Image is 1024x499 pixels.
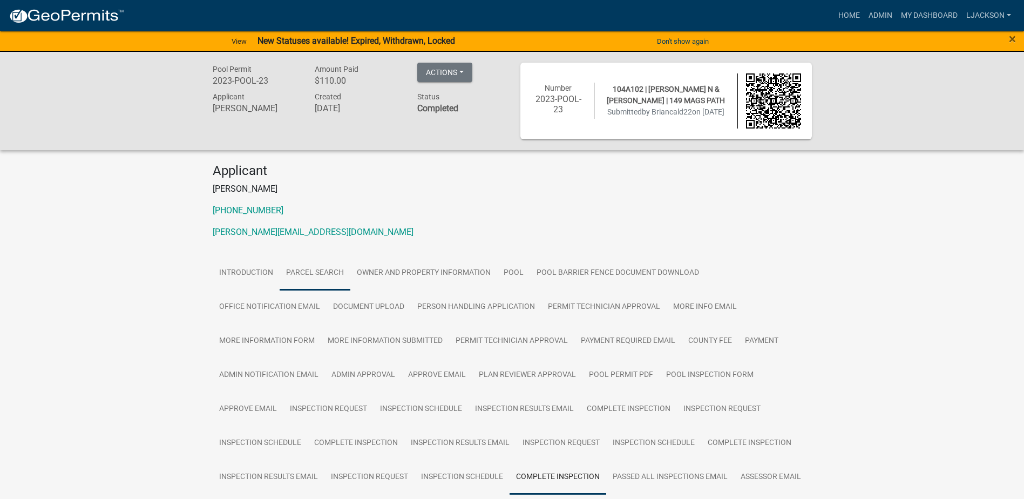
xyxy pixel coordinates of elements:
a: Inspection Schedule [213,426,308,461]
a: Document Upload [327,290,411,325]
a: [PHONE_NUMBER] [213,205,283,215]
h6: 2023-POOL-23 [213,76,299,86]
span: Submitted on [DATE] [607,107,724,116]
h4: Applicant [213,163,812,179]
span: 104A102 | [PERSON_NAME] N & [PERSON_NAME] | 149 MAGS PATH [607,85,725,105]
span: by Briancald22 [642,107,692,116]
a: Payment [738,324,785,359]
img: QR code [746,73,801,129]
a: Inspection Schedule [374,392,469,427]
h6: $110.00 [315,76,401,86]
button: Don't show again [653,32,713,50]
a: Inspection Results Email [213,460,324,495]
a: Pool [497,256,530,291]
a: Approve Email [402,358,472,393]
a: Inspection Request [516,426,606,461]
span: Status [417,92,439,101]
span: Pool Permit [213,65,252,73]
button: Actions [417,63,472,82]
a: Parcel search [280,256,350,291]
a: Inspection Results Email [469,392,580,427]
a: ljackson [962,5,1015,26]
a: Pool Permit PDF [582,358,660,393]
a: Complete Inspection [510,460,606,495]
a: Owner and Property Information [350,256,497,291]
a: Home [834,5,864,26]
a: Admin Approval [325,358,402,393]
span: Applicant [213,92,245,101]
a: Payment Required Email [574,324,682,359]
a: Pool Inspection Form [660,358,760,393]
a: Permit Technician Approval [541,290,667,325]
a: Complete Inspection [308,426,404,461]
a: Complete Inspection [580,392,677,427]
a: County Fee [682,324,738,359]
span: × [1009,31,1016,46]
strong: Completed [417,103,458,113]
a: Inspection Request [283,392,374,427]
a: My Dashboard [897,5,962,26]
strong: New Statuses available! Expired, Withdrawn, Locked [257,36,455,46]
a: View [227,32,251,50]
a: Inspection Schedule [415,460,510,495]
h6: 2023-POOL-23 [531,94,586,114]
a: Admin Notification Email [213,358,325,393]
a: Permit Technician Approval [449,324,574,359]
a: More Information Submitted [321,324,449,359]
span: Amount Paid [315,65,358,73]
a: Inspection Request [677,392,767,427]
a: More Info Email [667,290,743,325]
span: Created [315,92,341,101]
p: [PERSON_NAME] [213,183,812,195]
a: Inspection Schedule [606,426,701,461]
a: Office Notification Email [213,290,327,325]
a: Introduction [213,256,280,291]
a: Plan Reviewer Approval [472,358,582,393]
a: Pool Barrier Fence Document Download [530,256,706,291]
a: Complete Inspection [701,426,798,461]
a: Person Handling Application [411,290,541,325]
span: Number [545,84,572,92]
a: Passed All Inspections Email [606,460,734,495]
a: Admin [864,5,897,26]
a: [PERSON_NAME][EMAIL_ADDRESS][DOMAIN_NAME] [213,227,413,237]
h6: [DATE] [315,103,401,113]
h6: [PERSON_NAME] [213,103,299,113]
a: Assessor Email [734,460,808,495]
a: Inspection Results Email [404,426,516,461]
a: Inspection Request [324,460,415,495]
a: Approve Email [213,392,283,427]
button: Close [1009,32,1016,45]
a: More Information Form [213,324,321,359]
